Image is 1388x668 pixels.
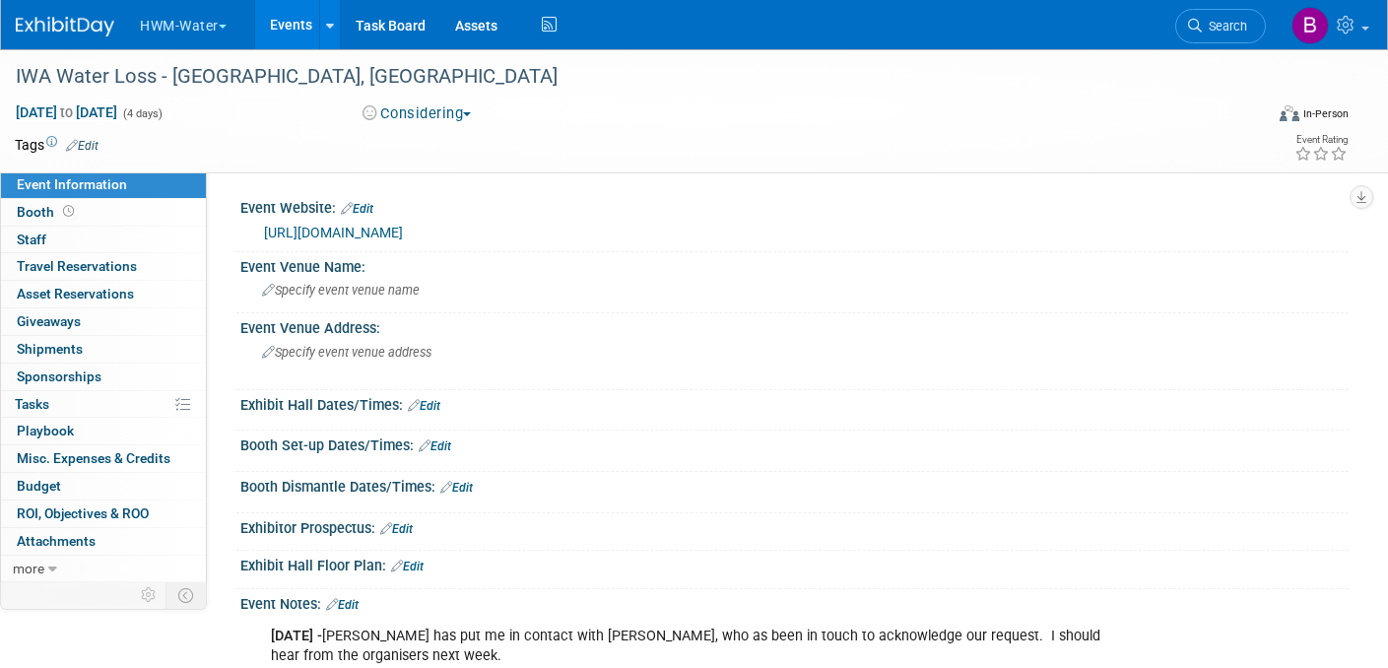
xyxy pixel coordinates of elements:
span: Staff [17,232,46,247]
span: Playbook [17,423,74,438]
a: Edit [419,439,451,453]
a: Edit [408,399,440,413]
a: Staff [1,227,206,253]
div: Event Website: [240,193,1349,219]
span: Specify event venue name [262,283,420,298]
a: Misc. Expenses & Credits [1,445,206,472]
a: [URL][DOMAIN_NAME] [264,225,403,240]
span: Giveaways [17,313,81,329]
a: more [1,556,206,582]
span: Travel Reservations [17,258,137,274]
a: Edit [440,481,473,495]
a: Edit [380,522,413,536]
a: Giveaways [1,308,206,335]
td: Personalize Event Tab Strip [132,582,166,608]
a: Asset Reservations [1,281,206,307]
div: Event Notes: [240,589,1349,615]
span: Event Information [17,176,127,192]
span: Booth [17,204,78,220]
span: Specify event venue address [262,345,431,360]
span: [DATE] [DATE] [15,103,118,121]
a: Edit [341,202,373,216]
b: [DATE] - [271,628,322,644]
a: Sponsorships [1,364,206,390]
span: Sponsorships [17,368,101,384]
span: Booth not reserved yet [59,204,78,219]
span: Tasks [15,396,49,412]
div: In-Person [1302,106,1349,121]
a: Tasks [1,391,206,418]
img: Barb DeWyer [1291,7,1329,44]
span: ROI, Objectives & ROO [17,505,149,521]
span: Asset Reservations [17,286,134,301]
span: to [57,104,76,120]
div: IWA Water Loss - [GEOGRAPHIC_DATA], [GEOGRAPHIC_DATA] [9,59,1235,95]
a: Edit [66,139,99,153]
span: Attachments [17,533,96,549]
span: Misc. Expenses & Credits [17,450,170,466]
td: Toggle Event Tabs [166,582,207,608]
div: Event Venue Address: [240,313,1349,338]
div: Exhibit Hall Floor Plan: [240,551,1349,576]
div: Exhibit Hall Dates/Times: [240,390,1349,416]
img: Format-Inperson.png [1280,105,1299,121]
a: Edit [391,560,424,573]
a: Attachments [1,528,206,555]
span: Budget [17,478,61,494]
div: Event Rating [1294,135,1348,145]
a: Search [1175,9,1266,43]
a: Event Information [1,171,206,198]
a: Shipments [1,336,206,363]
a: Budget [1,473,206,500]
a: ROI, Objectives & ROO [1,501,206,527]
div: Booth Set-up Dates/Times: [240,431,1349,456]
img: ExhibitDay [16,17,114,36]
span: more [13,561,44,576]
span: (4 days) [121,107,163,120]
a: Booth [1,199,206,226]
td: Tags [15,135,99,155]
div: Exhibitor Prospectus: [240,513,1349,539]
a: Playbook [1,418,206,444]
div: Event Venue Name: [240,252,1349,277]
span: Shipments [17,341,83,357]
div: Booth Dismantle Dates/Times: [240,472,1349,498]
div: Event Format [1151,102,1349,132]
span: Search [1202,19,1247,33]
a: Edit [326,598,359,612]
button: Considering [356,103,479,124]
a: Travel Reservations [1,253,206,280]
